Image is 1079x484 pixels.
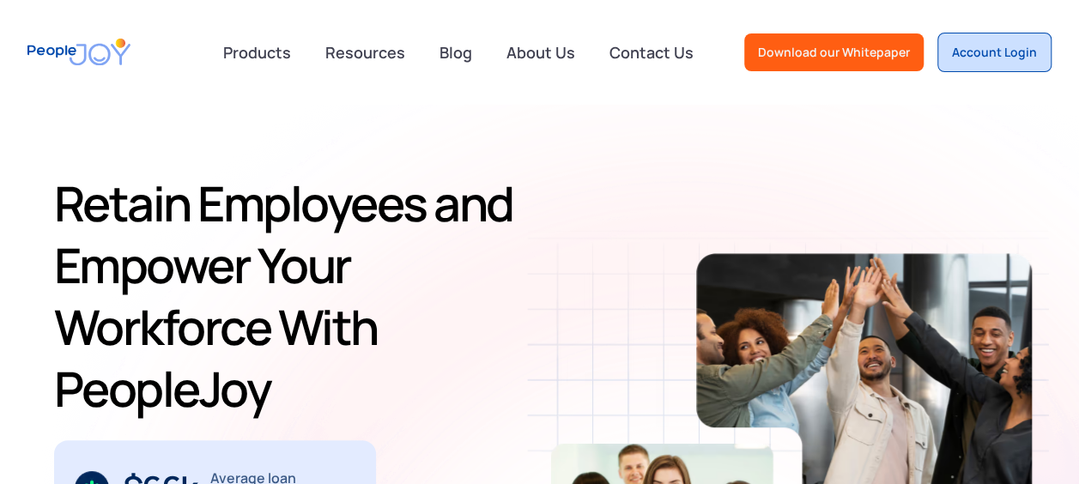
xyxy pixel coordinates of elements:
[429,33,482,71] a: Blog
[744,33,924,71] a: Download our Whitepaper
[54,172,552,420] h1: Retain Employees and Empower Your Workforce With PeopleJoy
[758,44,910,61] div: Download our Whitepaper
[937,33,1052,72] a: Account Login
[496,33,585,71] a: About Us
[315,33,415,71] a: Resources
[213,35,301,70] div: Products
[599,33,704,71] a: Contact Us
[952,44,1037,61] div: Account Login
[27,27,130,76] a: home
